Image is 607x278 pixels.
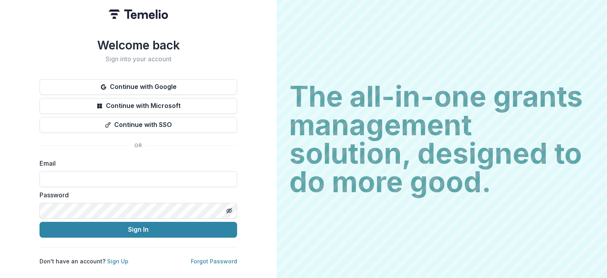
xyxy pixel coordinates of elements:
[40,98,237,114] button: Continue with Microsoft
[40,55,237,63] h2: Sign into your account
[40,222,237,238] button: Sign In
[191,258,237,265] a: Forgot Password
[109,9,168,19] img: Temelio
[40,257,128,265] p: Don't have an account?
[40,79,237,95] button: Continue with Google
[40,159,232,168] label: Email
[223,204,236,217] button: Toggle password visibility
[107,258,128,265] a: Sign Up
[40,117,237,133] button: Continue with SSO
[40,38,237,52] h1: Welcome back
[40,190,232,200] label: Password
